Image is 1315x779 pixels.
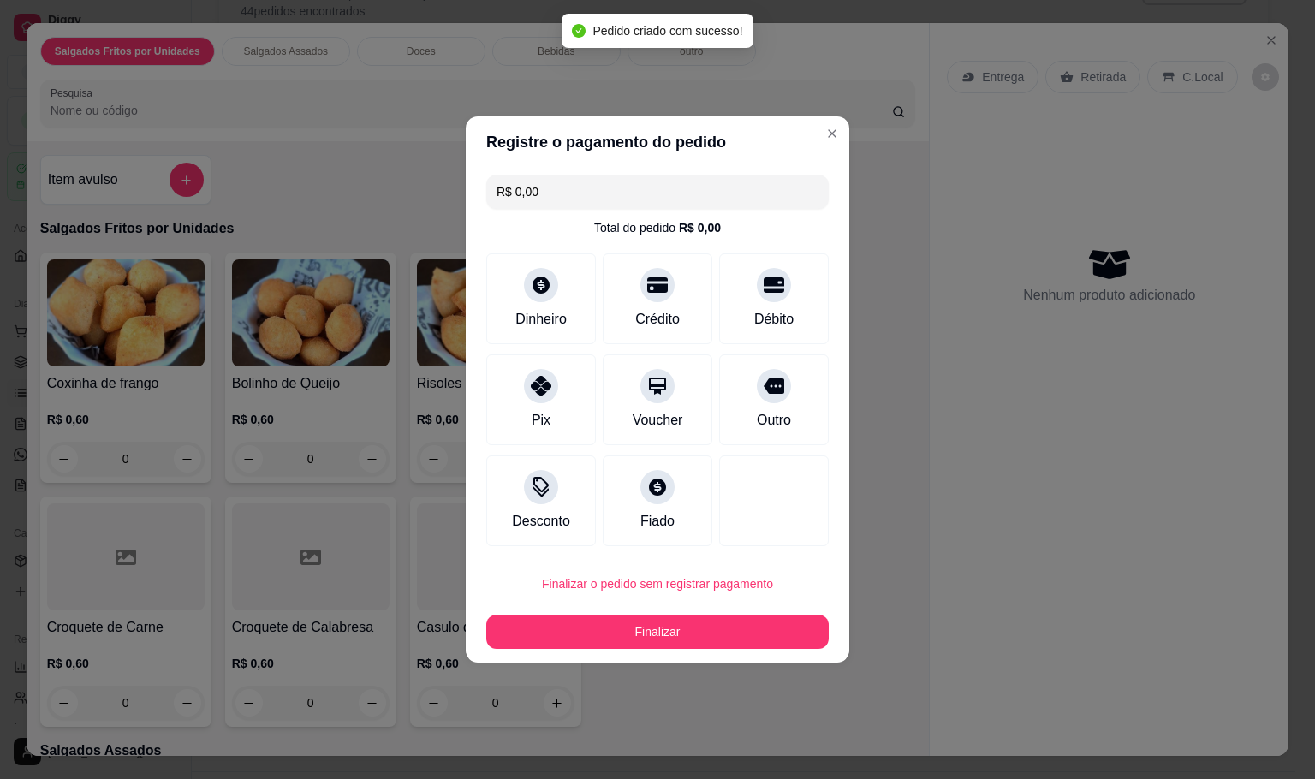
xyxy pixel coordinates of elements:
[466,116,849,168] header: Registre o pagamento do pedido
[679,219,721,236] div: R$ 0,00
[497,175,818,209] input: Ex.: hambúrguer de cordeiro
[592,24,742,38] span: Pedido criado com sucesso!
[754,309,794,330] div: Débito
[640,511,675,532] div: Fiado
[515,309,567,330] div: Dinheiro
[635,309,680,330] div: Crédito
[757,410,791,431] div: Outro
[594,219,721,236] div: Total do pedido
[532,410,550,431] div: Pix
[572,24,586,38] span: check-circle
[486,567,829,601] button: Finalizar o pedido sem registrar pagamento
[633,410,683,431] div: Voucher
[512,511,570,532] div: Desconto
[486,615,829,649] button: Finalizar
[818,120,846,147] button: Close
